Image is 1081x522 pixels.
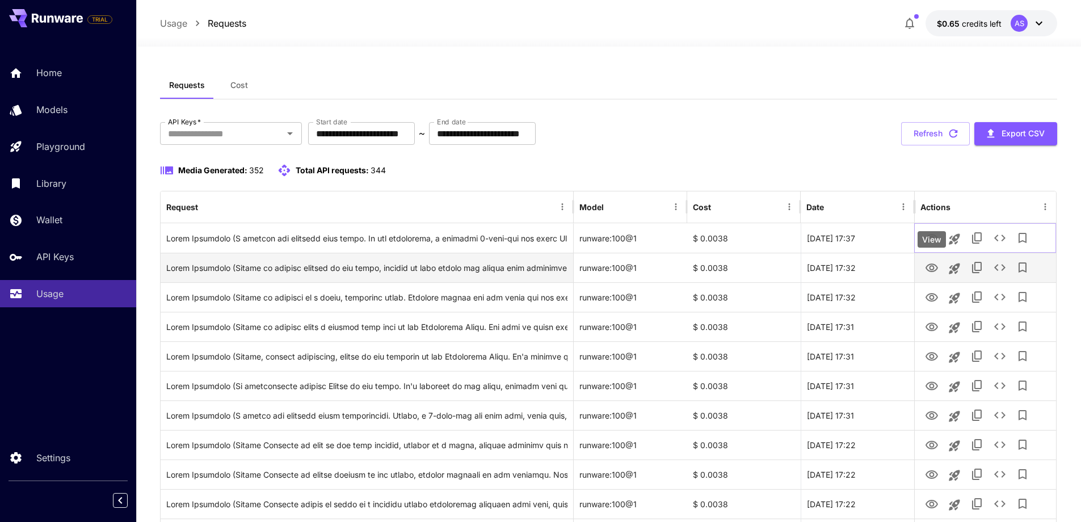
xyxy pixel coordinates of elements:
p: API Keys [36,250,74,264]
button: View [920,226,943,249]
span: Total API requests: [296,165,369,175]
span: TRIAL [88,15,112,24]
button: $0.6538AS [926,10,1057,36]
button: Menu [895,199,911,215]
div: Cost [693,202,711,212]
button: Copy TaskUUID [966,433,989,456]
div: $0.6538 [937,18,1002,30]
div: $ 0.0038 [687,253,801,282]
div: $ 0.0038 [687,223,801,253]
button: Menu [1037,199,1053,215]
div: Click to copy prompt [166,253,567,282]
button: See details [989,315,1011,338]
div: $ 0.0038 [687,312,801,341]
div: runware:100@1 [574,253,687,282]
div: $ 0.0038 [687,400,801,430]
button: Copy TaskUUID [966,315,989,338]
div: runware:100@1 [574,223,687,253]
div: 23 Sep, 2025 17:22 [801,430,914,460]
button: Add to library [1011,256,1034,279]
span: $0.65 [937,19,962,28]
label: End date [437,117,465,127]
button: Add to library [1011,492,1034,515]
span: Add your payment card to enable full platform functionality. [87,12,112,26]
button: Copy TaskUUID [966,286,989,308]
button: Launch in playground [943,346,966,369]
div: View [918,231,946,248]
button: View [920,256,943,279]
div: 23 Sep, 2025 17:31 [801,400,914,430]
button: Launch in playground [943,375,966,398]
button: See details [989,286,1011,308]
span: credits left [962,19,1002,28]
button: Export CSV [974,122,1057,145]
button: Add to library [1011,345,1034,368]
div: Request [166,202,198,212]
button: Launch in playground [943,287,966,310]
div: $ 0.0038 [687,460,801,489]
div: AS [1011,15,1028,32]
a: Usage [160,16,187,30]
button: Open [282,126,298,141]
button: Add to library [1011,463,1034,486]
div: Click to copy prompt [166,371,567,400]
button: Copy TaskUUID [966,256,989,279]
button: Refresh [901,122,970,145]
button: See details [989,463,1011,486]
button: See details [989,256,1011,279]
div: $ 0.0038 [687,341,801,371]
button: Copy TaskUUID [966,374,989,397]
button: Copy TaskUUID [966,463,989,486]
button: See details [989,345,1011,368]
div: Click to copy prompt [166,431,567,460]
button: See details [989,374,1011,397]
span: Cost [230,80,248,90]
div: Collapse sidebar [121,490,136,511]
button: Launch in playground [943,464,966,487]
p: Wallet [36,213,62,227]
button: Copy TaskUUID [966,404,989,427]
button: Sort [199,199,215,215]
button: Launch in playground [943,405,966,428]
div: 23 Sep, 2025 17:32 [801,253,914,282]
button: Add to library [1011,404,1034,427]
div: 23 Sep, 2025 17:22 [801,489,914,519]
span: Requests [169,80,205,90]
p: Usage [36,287,64,300]
button: View [920,374,943,397]
span: 344 [371,165,386,175]
button: Copy TaskUUID [966,227,989,249]
button: See details [989,433,1011,456]
nav: breadcrumb [160,16,246,30]
div: 23 Sep, 2025 17:22 [801,460,914,489]
div: Click to copy prompt [166,283,567,312]
button: View [920,492,943,515]
button: Sort [712,199,728,215]
div: runware:100@1 [574,489,687,519]
div: 23 Sep, 2025 17:31 [801,312,914,341]
div: Click to copy prompt [166,490,567,519]
div: 23 Sep, 2025 17:31 [801,341,914,371]
button: Sort [825,199,841,215]
div: Click to copy prompt [166,224,567,253]
span: Media Generated: [178,165,247,175]
div: Date [806,202,824,212]
div: runware:100@1 [574,371,687,400]
button: Launch in playground [943,494,966,516]
p: Models [36,103,68,116]
button: Launch in playground [943,257,966,280]
button: Launch in playground [943,228,966,250]
button: Menu [668,199,684,215]
button: Add to library [1011,433,1034,456]
button: View [920,433,943,456]
div: $ 0.0038 [687,282,801,312]
button: Launch in playground [943,316,966,339]
a: Requests [208,16,246,30]
button: See details [989,492,1011,515]
label: API Keys [168,117,201,127]
button: View [920,462,943,486]
div: runware:100@1 [574,282,687,312]
button: See details [989,227,1011,249]
div: $ 0.0038 [687,489,801,519]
